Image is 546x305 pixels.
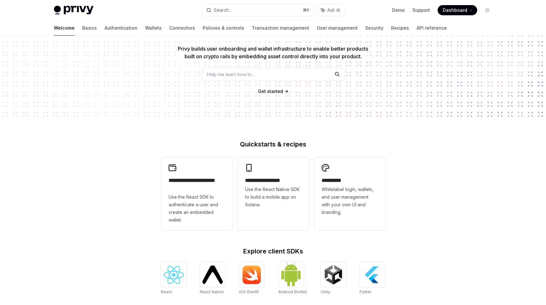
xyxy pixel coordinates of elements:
a: Dashboard [438,5,477,15]
span: Unity [321,289,330,294]
h2: Quickstarts & recipes [161,141,385,147]
span: Privy builds user onboarding and wallet infrastructure to enable better products built on crypto ... [178,46,368,60]
a: Get started [258,88,283,95]
a: Recipes [391,20,409,36]
a: Transaction management [252,20,309,36]
img: light logo [54,6,93,15]
h2: Explore client SDKs [161,248,385,254]
button: Ask AI [317,4,345,16]
span: Help me learn how to… [207,71,255,78]
span: Whitelabel login, wallets, and user management with your own UI and branding. [322,186,378,216]
a: FlutterFlutter [360,262,385,295]
a: Support [412,7,430,13]
a: **** *****Whitelabel login, wallets, and user management with your own UI and branding. [314,158,385,230]
span: Use the React Native SDK to build a mobile app on Solana. [245,186,301,209]
a: Demo [392,7,405,13]
a: Security [365,20,383,36]
a: **** **** **** ***Use the React Native SDK to build a mobile app on Solana. [237,158,309,230]
span: Get started [258,89,283,94]
span: React Native [200,289,224,294]
a: Welcome [54,20,75,36]
a: Android (Kotlin)Android (Kotlin) [278,262,307,295]
a: iOS (Swift)iOS (Swift) [239,262,265,295]
img: React [164,266,184,284]
a: Authentication [105,20,137,36]
span: Use the React SDK to authenticate a user and create an embedded wallet. [169,193,225,224]
a: User management [317,20,358,36]
div: Search... [214,6,232,14]
button: Toggle dark mode [482,5,492,15]
span: Android (Kotlin) [278,289,307,294]
a: Wallets [145,20,162,36]
span: Dashboard [443,7,467,13]
span: ⌘ K [303,8,309,13]
span: iOS (Swift) [239,289,259,294]
img: Android (Kotlin) [281,263,301,287]
a: React NativeReact Native [200,262,225,295]
a: Basics [82,20,97,36]
a: ReactReact [161,262,186,295]
span: Flutter [360,289,371,294]
img: React Native [202,266,223,284]
img: Flutter [362,265,382,285]
span: React [161,289,172,294]
a: UnityUnity [321,262,346,295]
a: API reference [417,20,447,36]
a: Policies & controls [203,20,244,36]
img: iOS (Swift) [242,265,262,284]
button: Search...⌘K [202,4,313,16]
span: Ask AI [327,7,340,13]
img: Unity [323,265,344,285]
a: Connectors [169,20,195,36]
